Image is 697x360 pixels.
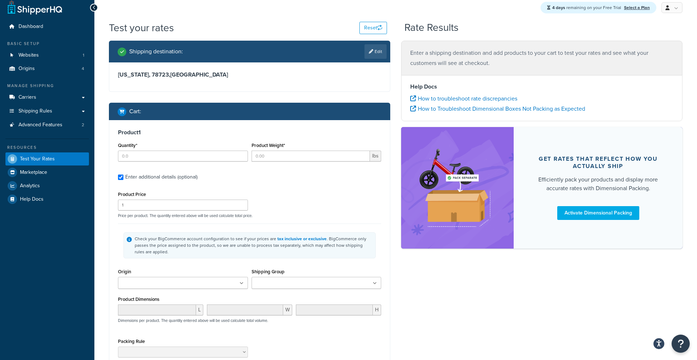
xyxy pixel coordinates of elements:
[19,52,39,58] span: Websites
[412,138,503,237] img: feature-image-dim-d40ad3071a2b3c8e08177464837368e35600d3c5e73b18a22c1e4bb210dc32ac.png
[5,166,89,179] a: Marketplace
[552,4,565,11] strong: 4 days
[116,213,383,218] p: Price per product. The quantity entered above will be used calculate total price.
[373,304,381,315] span: H
[118,339,145,344] label: Packing Rule
[5,118,89,132] li: Advanced Features
[5,62,89,75] a: Origins4
[118,143,137,148] label: Quantity*
[531,155,665,170] div: Get rates that reflect how you actually ship
[364,44,387,59] a: Edit
[19,94,36,101] span: Carriers
[196,304,203,315] span: L
[129,48,183,55] h2: Shipping destination :
[5,152,89,165] a: Test Your Rates
[5,179,89,192] a: Analytics
[5,83,89,89] div: Manage Shipping
[531,175,665,193] div: Efficiently pack your products and display more accurate rates with Dimensional Packing.
[116,318,268,323] p: Dimensions per product. The quantity entered above will be used calculate total volume.
[82,66,84,72] span: 4
[135,236,372,255] div: Check your BigCommerce account configuration to see if your prices are . BigCommerce only passes ...
[410,82,673,91] h4: Help Docs
[109,21,174,35] h1: Test your rates
[5,41,89,47] div: Basic Setup
[20,156,55,162] span: Test Your Rates
[20,183,40,189] span: Analytics
[5,193,89,206] a: Help Docs
[624,4,650,11] a: Select a Plan
[672,335,690,353] button: Open Resource Center
[252,143,285,148] label: Product Weight*
[552,4,622,11] span: remaining on your Free Trial
[20,169,47,176] span: Marketplace
[410,94,517,103] a: How to troubleshoot rate discrepancies
[5,118,89,132] a: Advanced Features2
[5,62,89,75] li: Origins
[5,49,89,62] a: Websites1
[118,129,381,136] h3: Product 1
[5,20,89,33] a: Dashboard
[19,122,62,128] span: Advanced Features
[82,122,84,128] span: 2
[283,304,292,315] span: W
[277,236,327,242] a: tax inclusive or exclusive
[359,22,387,34] button: Reset
[404,22,458,33] h2: Rate Results
[118,192,146,197] label: Product Price
[5,91,89,104] a: Carriers
[19,24,43,30] span: Dashboard
[5,105,89,118] a: Shipping Rules
[129,108,141,115] h2: Cart :
[118,175,123,180] input: Enter additional details (optional)
[410,105,585,113] a: How to Troubleshoot Dimensional Boxes Not Packing as Expected
[118,71,381,78] h3: [US_STATE], 78723 , [GEOGRAPHIC_DATA]
[252,151,370,161] input: 0.00
[20,196,44,202] span: Help Docs
[5,144,89,151] div: Resources
[19,66,35,72] span: Origins
[5,49,89,62] li: Websites
[125,172,197,182] div: Enter additional details (optional)
[118,269,131,274] label: Origin
[370,151,381,161] span: lbs
[557,206,639,220] a: Activate Dimensional Packing
[83,52,84,58] span: 1
[410,48,673,68] p: Enter a shipping destination and add products to your cart to test your rates and see what your c...
[19,108,52,114] span: Shipping Rules
[118,151,248,161] input: 0.0
[252,269,285,274] label: Shipping Group
[118,296,159,302] label: Product Dimensions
